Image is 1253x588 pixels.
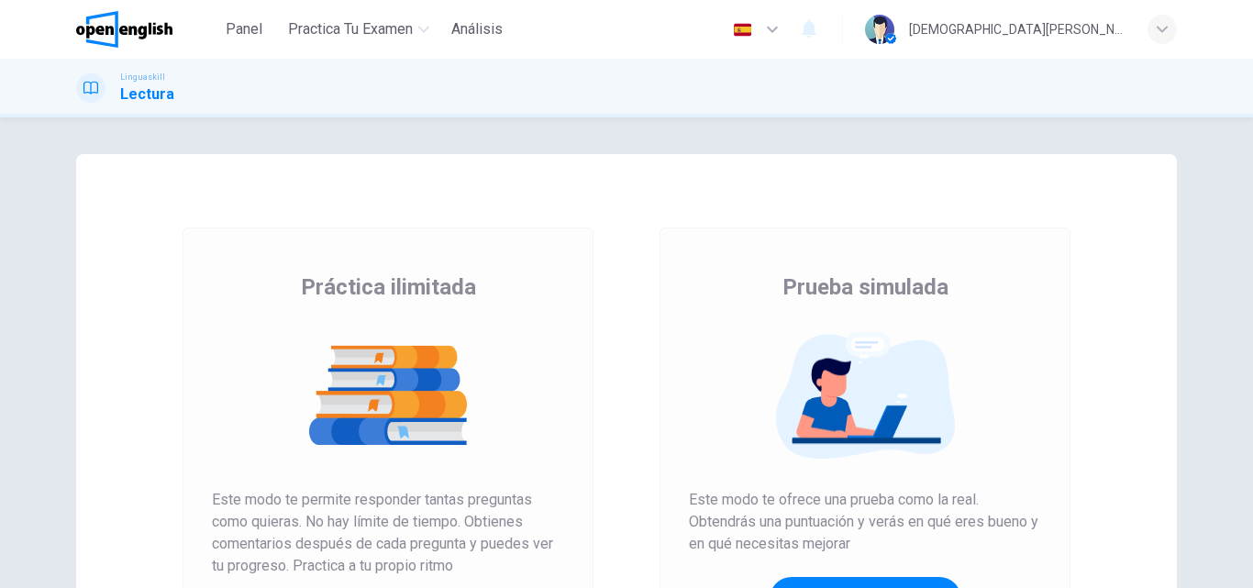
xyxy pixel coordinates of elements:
img: Profile picture [865,15,894,44]
button: Panel [215,13,273,46]
span: Practica tu examen [288,18,413,40]
button: Análisis [444,13,510,46]
span: Práctica ilimitada [301,272,476,302]
span: Linguaskill [120,71,165,83]
img: OpenEnglish logo [76,11,172,48]
span: Prueba simulada [782,272,948,302]
span: Panel [226,18,262,40]
img: es [731,23,754,37]
a: OpenEnglish logo [76,11,215,48]
button: Practica tu examen [281,13,437,46]
h1: Lectura [120,83,174,105]
span: Análisis [451,18,503,40]
span: Este modo te permite responder tantas preguntas como quieras. No hay límite de tiempo. Obtienes c... [212,489,564,577]
div: [DEMOGRAPHIC_DATA][PERSON_NAME] [909,18,1125,40]
span: Este modo te ofrece una prueba como la real. Obtendrás una puntuación y verás en qué eres bueno y... [689,489,1041,555]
